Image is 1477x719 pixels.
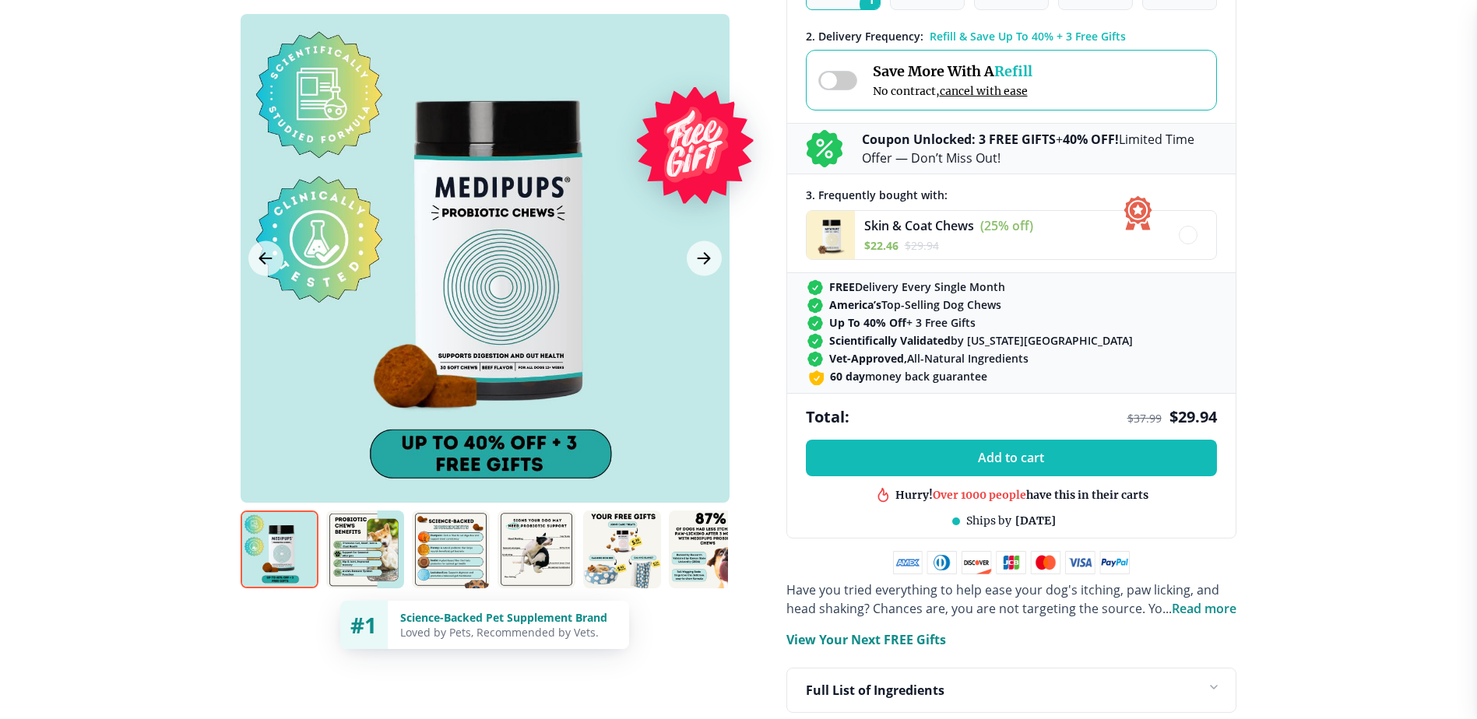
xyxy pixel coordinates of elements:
p: Full List of Ingredients [806,681,944,700]
span: All-Natural Ingredients [829,351,1029,366]
p: View Your Next FREE Gifts [786,630,946,649]
strong: Up To 40% Off [829,315,906,330]
span: Top-Selling Dog Chews [829,297,1001,312]
span: Refill & Save Up To 40% + 3 Free Gifts [930,29,1126,44]
span: $ 29.94 [1169,406,1217,427]
img: Probiotic Dog Chews | Natural Dog Supplements [241,510,318,588]
strong: FREE [829,279,855,294]
span: (25% off) [980,217,1033,234]
span: Add to cart [978,451,1044,465]
button: Previous Image [248,241,283,276]
img: Probiotic Dog Chews | Natural Dog Supplements [583,510,661,588]
span: Refill [994,62,1032,80]
span: Read more [1172,600,1236,617]
span: Have you tried everything to help ease your dog's itching, paw licking, and [786,581,1219,598]
span: $ 29.94 [905,238,939,253]
span: ... [1162,600,1236,617]
div: Hurry! have this in their carts [895,487,1148,502]
img: Probiotic Dog Chews | Natural Dog Supplements [498,510,575,588]
span: $ 22.46 [864,238,899,253]
div: Science-Backed Pet Supplement Brand [400,610,617,625]
b: Coupon Unlocked: 3 FREE GIFTS [862,131,1056,148]
img: payment methods [893,551,1130,574]
span: head shaking? Chances are, you are not targeting the source. Yo [786,600,1162,617]
span: #1 [350,610,377,640]
span: Total: [806,406,849,427]
span: Ships by [966,514,1011,528]
span: Skin & Coat Chews [864,217,974,234]
span: by [US_STATE][GEOGRAPHIC_DATA] [829,333,1133,348]
strong: Scientifically Validated [829,333,951,348]
span: money back guarantee [830,369,987,384]
div: Loved by Pets, Recommended by Vets. [400,625,617,640]
span: Over 1000 people [933,487,1026,501]
strong: America’s [829,297,881,312]
b: 40% OFF! [1063,131,1119,148]
img: Skin & Coat Chews - Medipups [807,211,855,259]
strong: 60 day [830,369,865,384]
span: $ 37.99 [1127,411,1162,426]
span: Delivery Every Single Month [829,279,1005,294]
span: No contract, [873,84,1032,98]
strong: Vet-Approved, [829,351,907,366]
button: Add to cart [806,440,1217,476]
img: Probiotic Dog Chews | Natural Dog Supplements [326,510,404,588]
span: Save More With A [873,62,1032,80]
span: cancel with ease [940,84,1028,98]
span: 3 . Frequently bought with: [806,188,948,202]
span: + 3 Free Gifts [829,315,976,330]
button: Next Image [687,241,722,276]
p: + Limited Time Offer — Don’t Miss Out! [862,130,1217,167]
img: Probiotic Dog Chews | Natural Dog Supplements [412,510,490,588]
img: Probiotic Dog Chews | Natural Dog Supplements [669,510,747,588]
span: [DATE] [1015,514,1056,528]
span: 2 . Delivery Frequency: [806,29,923,44]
